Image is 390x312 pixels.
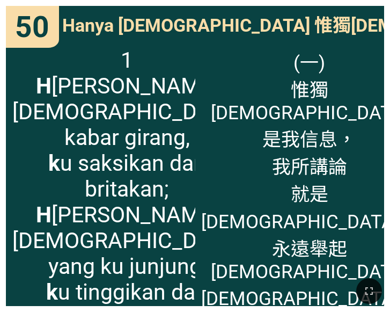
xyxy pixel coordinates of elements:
b: k [48,150,60,176]
span: 50 [15,10,49,44]
b: H [36,202,51,228]
b: H [36,73,51,99]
